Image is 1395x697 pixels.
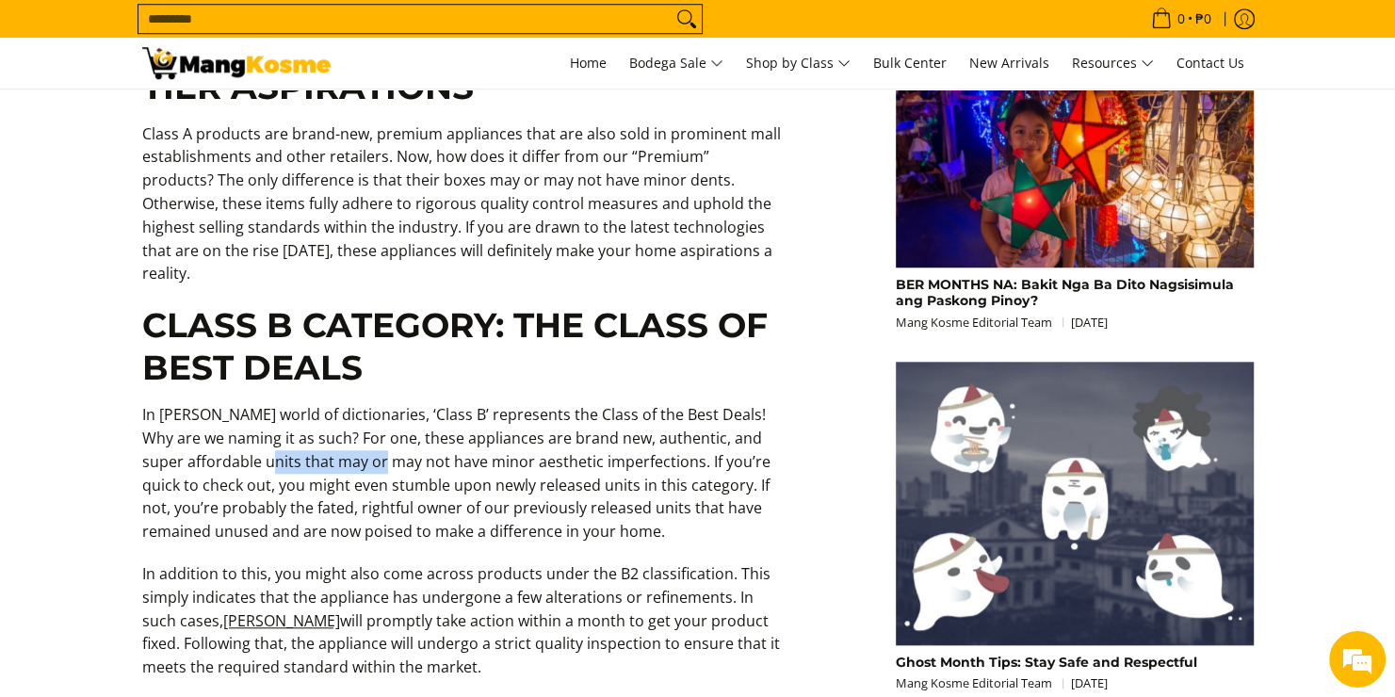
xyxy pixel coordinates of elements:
[896,314,1108,331] small: Mang Kosme Editorial Team
[349,38,1254,89] nav: Main Menu
[560,38,616,89] a: Home
[896,362,1254,645] img: ghost-month-2025-mang-kosme-blog-2025
[1176,54,1244,72] span: Contact Us
[1072,52,1154,75] span: Resources
[746,52,851,75] span: Shop by Class
[1192,12,1214,25] span: ₱0
[672,5,702,33] button: Search
[142,304,783,389] h2: CLASS B CATEGORY: THE CLASS OF BEST DEALS
[142,47,331,79] img: Mang Kosme&#39;s Premium, Class A, &amp; Class B Home Appliances l MK Blog
[142,122,783,305] p: Class A products are brand-new, premium appliances that are also sold in prominent mall establish...
[620,38,733,89] a: Bodega Sale
[960,38,1059,89] a: New Arrivals
[896,654,1197,671] a: Ghost Month Tips: Stay Safe and Respectful
[873,54,947,72] span: Bulk Center
[223,610,340,631] a: [PERSON_NAME]
[969,54,1049,72] span: New Arrivals
[9,482,359,548] textarea: Type your message and hit 'Enter'
[1167,38,1254,89] a: Contact Us
[896,276,1234,310] a: BER MONTHS NA: Bakit Nga Ba Dito Nagsisimula ang Paskong Pinoy?
[98,105,316,130] div: Chat with us now
[896,674,1108,691] small: Mang Kosme Editorial Team
[309,9,354,55] div: Minimize live chat window
[109,221,260,412] span: We're online!
[737,38,860,89] a: Shop by Class
[864,38,956,89] a: Bulk Center
[1062,38,1163,89] a: Resources
[896,66,1254,267] img: a-child-holding-a-parol-mang-kosme-blog
[1071,314,1108,331] time: [DATE]
[629,52,723,75] span: Bodega Sale
[1145,8,1217,29] span: •
[570,54,607,72] span: Home
[1175,12,1188,25] span: 0
[142,403,783,562] p: In [PERSON_NAME] world of dictionaries, ‘Class B’ represents the Class of the Best Deals! Why are...
[1071,674,1108,691] time: [DATE]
